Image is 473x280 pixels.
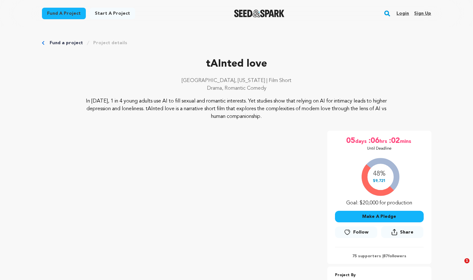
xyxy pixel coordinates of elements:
span: Follow [353,229,369,235]
p: Until Deadline [367,146,392,151]
p: [GEOGRAPHIC_DATA], [US_STATE] | Film Short [42,77,431,85]
span: 87 [383,254,388,258]
p: Project By [335,272,424,279]
a: Project details [93,40,127,46]
button: Make A Pledge [335,211,424,222]
img: Seed&Spark Logo Dark Mode [234,10,284,17]
span: days [355,136,368,146]
a: Fund a project [50,40,83,46]
button: Share [381,226,423,238]
span: :02 [388,136,400,146]
p: tAInted love [42,56,431,72]
p: 75 supporters | followers [335,254,424,259]
p: Drama, Romantic Comedy [42,85,431,92]
a: Fund a project [42,8,86,19]
span: mins [400,136,412,146]
span: Share [381,226,423,241]
a: Follow [335,226,377,238]
a: Login [396,8,409,19]
a: Start a project [90,8,135,19]
span: Share [400,229,413,235]
span: hrs [379,136,388,146]
span: 1 [464,258,469,263]
a: Sign up [414,8,431,19]
span: :06 [368,136,379,146]
p: In [DATE], 1 in 4 young adults use AI to fill sexual and romantic interests. Yet studies show tha... [81,97,392,120]
div: Breadcrumb [42,40,431,46]
a: Seed&Spark Homepage [234,10,284,17]
iframe: Intercom live chat [451,258,467,274]
span: 05 [346,136,355,146]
